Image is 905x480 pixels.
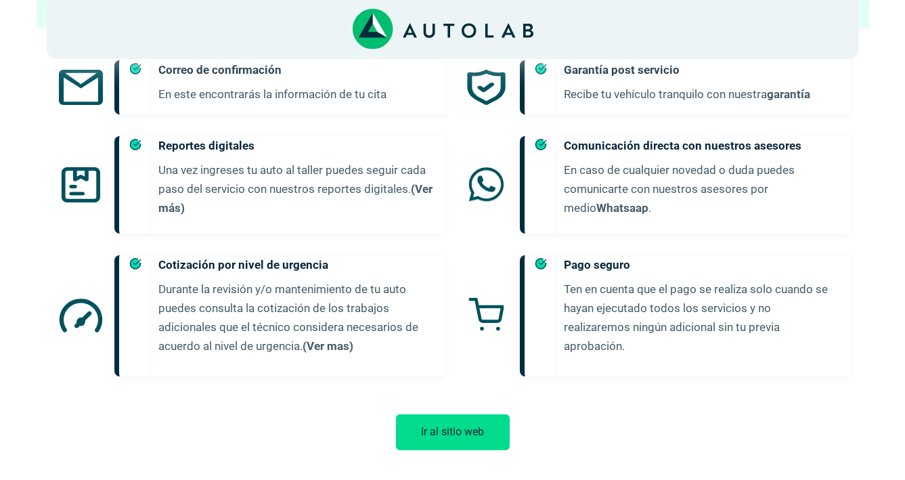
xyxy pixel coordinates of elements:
[158,280,434,355] p: Durante la revisión y/o mantenimiento de tu auto puedes consulta la cotización de los trabajos ad...
[564,280,839,355] p: Ten en cuenta que el pago se realiza solo cuando se hayan ejecutado todos los servicios y no real...
[303,339,353,353] a: (Ver mas)
[158,85,434,104] p: En este encontrarás la información de tu cita
[564,85,839,104] p: Recibe tu vehículo tranquilo con nuestra
[158,60,434,79] h5: Correo de confirmación
[564,136,839,155] h5: Comunicación directa con nuestros asesores
[596,201,648,215] a: Whatsaap
[158,160,434,217] p: Una vez ingreses tu auto al taller puedes seguir cada paso del servicio con nuestros reportes dig...
[564,160,839,217] p: En caso de cualquier novedad o duda puedes comunicarte con nuestros asesores por medio .
[564,255,839,274] h5: Pago seguro
[564,60,839,79] h5: Garantía post servicio
[353,22,533,35] a: Link al sitio de autolab
[767,87,810,101] a: garantía
[158,255,434,274] h5: Cotización por nivel de urgencia
[158,136,434,155] h5: Reportes digitales
[396,414,510,450] button: Ir al sitio web
[396,425,510,438] a: Ir al sitio web
[158,182,433,215] a: (Ver más)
